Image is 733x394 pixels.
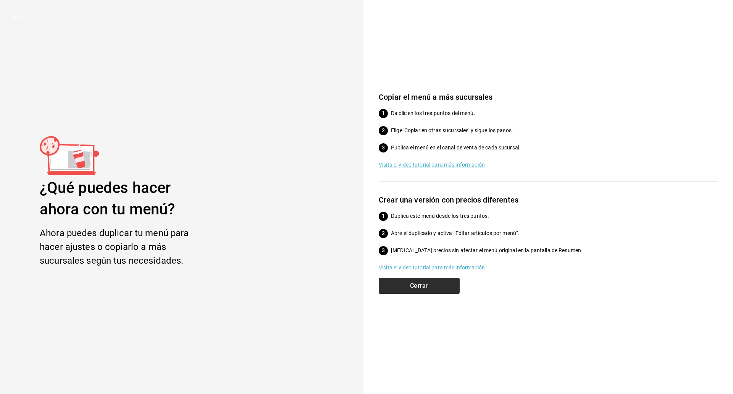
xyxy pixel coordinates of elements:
p: Abre el duplicado y activa “Editar artículos por menú”. [391,229,718,237]
div: Ahora puedes duplicar tu menú para hacer ajustes o copiarlo a más sucursales según tus necesidades. [40,226,211,268]
p: Publica el menú en el canal de venta de cada sucursal. [391,144,718,152]
a: Visita el video tutorial para más información [379,161,718,169]
h6: Copiar el menú a más sucursales [379,91,718,103]
p: Elige 'Copiar en otras sucursales' y sigue los pasos. [391,126,718,135]
p: Da clic en los tres puntos del menú. [391,109,718,117]
p: Duplica este menú desde los tres puntos. [391,212,718,220]
p: [MEDICAL_DATA] precios sin afectar el menú original en la pantalla de Resumen. [391,246,718,255]
div: ¿Qué puedes hacer ahora con tu menú? [40,177,211,220]
button: Cerrar [379,278,460,294]
a: Visita el video tutorial para más información [379,264,718,272]
h6: Crear una versión con precios diferentes [379,194,718,206]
